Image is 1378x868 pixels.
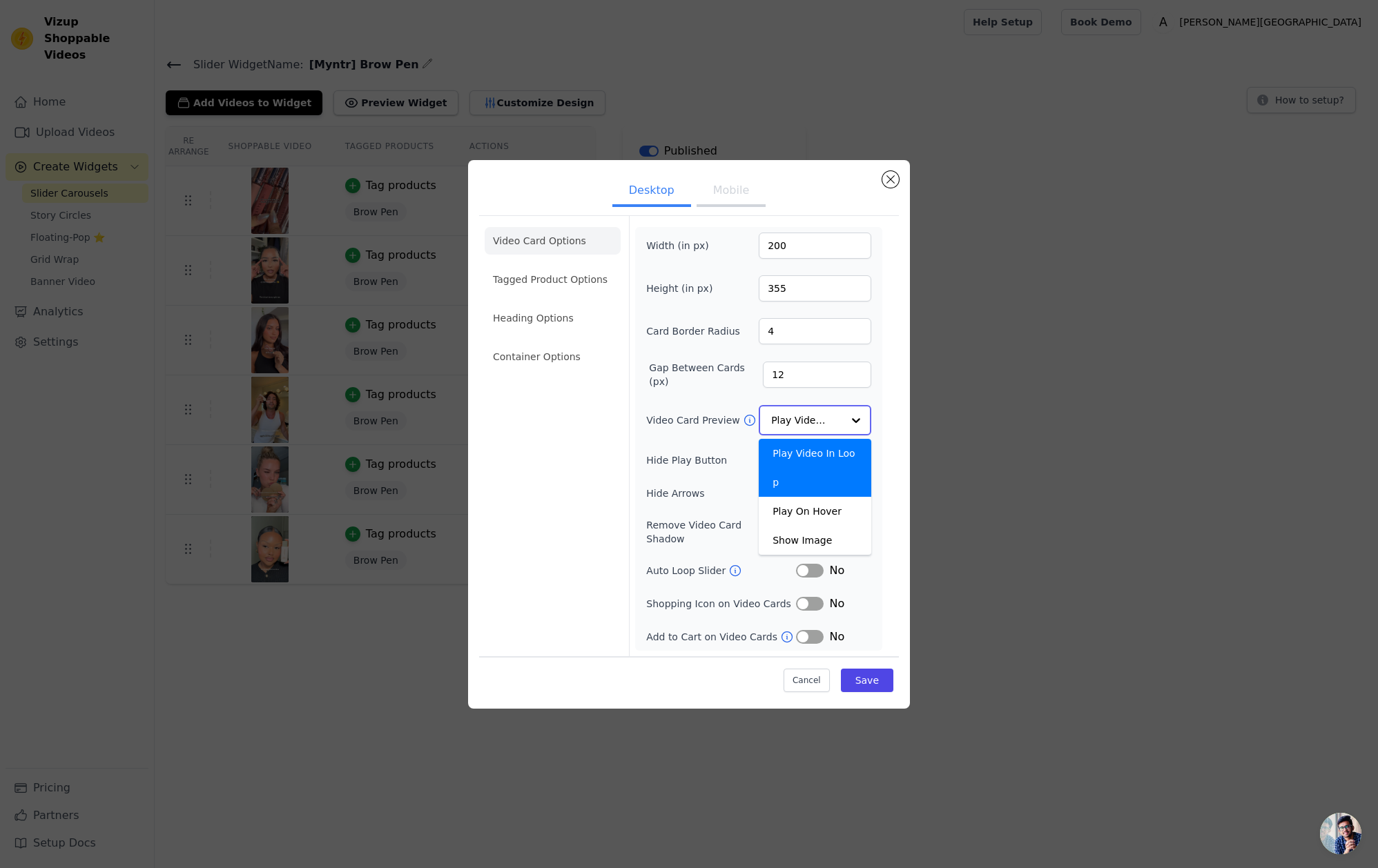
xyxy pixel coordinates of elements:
[646,518,782,546] label: Remove Video Card Shadow
[646,324,740,338] label: Card Border Radius
[841,669,893,692] button: Save
[784,669,830,692] button: Cancel
[649,361,763,388] label: Gap Between Cards (px)
[759,526,871,555] div: Show Image
[485,266,621,293] li: Tagged Product Options
[697,177,766,207] button: Mobile
[759,439,871,497] div: Play Video In Loop
[646,630,780,644] label: Add to Cart on Video Cards
[646,413,742,427] label: Video Card Preview
[485,343,621,371] li: Container Options
[646,486,796,500] label: Hide Arrows
[882,171,899,188] button: Close modal
[612,177,691,207] button: Desktop
[646,564,728,578] label: Auto Loop Slider
[1320,813,1361,854] a: Open chat
[646,239,721,253] label: Width (in px)
[829,595,844,612] span: No
[646,282,721,295] label: Height (in px)
[485,227,621,255] li: Video Card Options
[646,453,796,467] label: Hide Play Button
[485,304,621,332] li: Heading Options
[759,497,871,526] div: Play On Hover
[829,629,844,645] span: No
[829,562,844,579] span: No
[646,597,796,611] label: Shopping Icon on Video Cards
